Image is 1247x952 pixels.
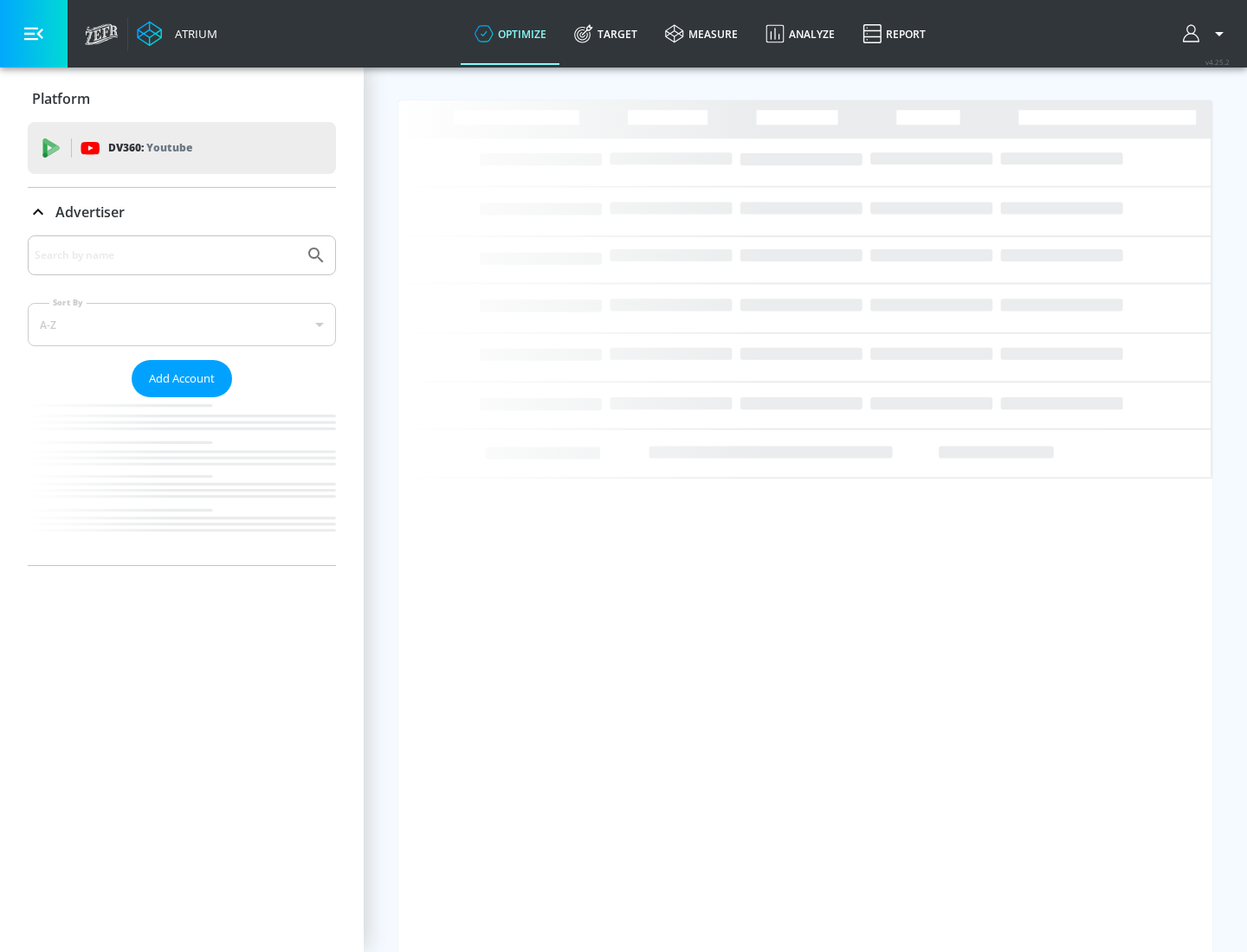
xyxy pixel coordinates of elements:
[149,369,215,389] span: Add Account
[28,303,336,346] div: A-Z
[28,397,336,565] nav: list of Advertiser
[28,188,336,236] div: Advertiser
[560,3,651,65] a: Target
[146,138,192,157] p: Youtube
[651,3,752,65] a: measure
[28,74,336,123] div: Platform
[752,3,849,65] a: Analyze
[461,3,560,65] a: optimize
[32,89,90,108] p: Platform
[28,235,336,565] div: Advertiser
[28,122,336,174] div: DV360: Youtube
[132,360,232,397] button: Add Account
[108,138,192,158] p: DV360:
[49,297,87,308] label: Sort By
[55,203,125,222] p: Advertiser
[168,26,217,42] div: Atrium
[1205,57,1230,67] span: v 4.25.2
[849,3,940,65] a: Report
[137,21,217,47] a: Atrium
[35,244,297,267] input: Search by name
